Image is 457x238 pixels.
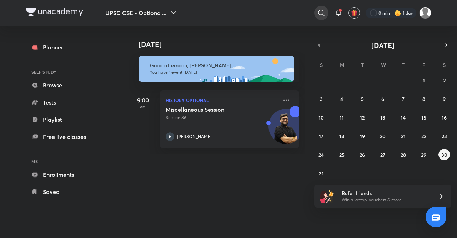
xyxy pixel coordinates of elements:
[361,62,364,68] abbr: Tuesday
[377,149,388,160] button: August 27, 2025
[339,133,344,140] abbr: August 18, 2025
[442,133,447,140] abbr: August 23, 2025
[320,96,323,102] abbr: August 3, 2025
[397,112,409,123] button: August 14, 2025
[324,40,441,50] button: [DATE]
[320,62,323,68] abbr: Sunday
[380,151,385,158] abbr: August 27, 2025
[342,189,430,197] h6: Refer friends
[316,167,327,179] button: August 31, 2025
[26,185,109,199] a: Saved
[443,96,446,102] abbr: August 9, 2025
[336,149,347,160] button: August 25, 2025
[269,113,303,147] img: Avatar
[129,105,157,109] p: AM
[26,40,109,54] a: Planner
[320,189,334,203] img: referral
[342,197,430,203] p: Win a laptop, vouchers & more
[26,8,83,16] img: Company Logo
[166,115,278,121] p: Session 86
[319,170,324,177] abbr: August 31, 2025
[377,93,388,105] button: August 6, 2025
[26,167,109,182] a: Enrollments
[177,133,212,140] p: [PERSON_NAME]
[422,96,425,102] abbr: August 8, 2025
[380,133,386,140] abbr: August 20, 2025
[438,93,450,105] button: August 9, 2025
[26,8,83,18] a: Company Logo
[357,93,368,105] button: August 5, 2025
[26,95,109,110] a: Tests
[357,149,368,160] button: August 26, 2025
[421,114,426,121] abbr: August 15, 2025
[380,114,385,121] abbr: August 13, 2025
[129,96,157,105] h5: 9:00
[418,93,430,105] button: August 8, 2025
[26,112,109,127] a: Playlist
[26,130,109,144] a: Free live classes
[336,93,347,105] button: August 4, 2025
[418,74,430,86] button: August 1, 2025
[348,7,360,19] button: avatar
[101,6,182,20] button: UPSC CSE - Optiona ...
[418,149,430,160] button: August 29, 2025
[397,149,409,160] button: August 28, 2025
[418,130,430,142] button: August 22, 2025
[357,112,368,123] button: August 12, 2025
[423,77,425,84] abbr: August 1, 2025
[438,74,450,86] button: August 2, 2025
[26,155,109,167] h6: ME
[26,66,109,78] h6: SELF STUDY
[319,133,323,140] abbr: August 17, 2025
[377,112,388,123] button: August 13, 2025
[318,151,324,158] abbr: August 24, 2025
[381,62,386,68] abbr: Wednesday
[340,62,344,68] abbr: Monday
[351,10,357,16] img: avatar
[418,112,430,123] button: August 15, 2025
[397,93,409,105] button: August 7, 2025
[340,114,344,121] abbr: August 11, 2025
[316,149,327,160] button: August 24, 2025
[360,151,365,158] abbr: August 26, 2025
[438,130,450,142] button: August 23, 2025
[402,96,405,102] abbr: August 7, 2025
[381,96,384,102] abbr: August 6, 2025
[438,112,450,123] button: August 16, 2025
[402,62,405,68] abbr: Thursday
[422,62,425,68] abbr: Friday
[394,9,401,16] img: streak
[443,62,446,68] abbr: Saturday
[360,133,365,140] abbr: August 19, 2025
[316,93,327,105] button: August 3, 2025
[357,130,368,142] button: August 19, 2025
[438,149,450,160] button: August 30, 2025
[340,96,343,102] abbr: August 4, 2025
[166,106,255,113] h5: Miscellaneous Session
[318,114,324,121] abbr: August 10, 2025
[397,130,409,142] button: August 21, 2025
[316,130,327,142] button: August 17, 2025
[441,151,447,158] abbr: August 30, 2025
[316,112,327,123] button: August 10, 2025
[401,133,406,140] abbr: August 21, 2025
[360,114,365,121] abbr: August 12, 2025
[150,69,288,75] p: You have 1 event [DATE]
[361,96,364,102] abbr: August 5, 2025
[419,7,431,19] img: Gaurav Chauhan
[371,40,395,50] span: [DATE]
[336,130,347,142] button: August 18, 2025
[150,62,288,69] h6: Good afternoon, [PERSON_NAME]
[443,77,446,84] abbr: August 2, 2025
[421,133,426,140] abbr: August 22, 2025
[339,151,345,158] abbr: August 25, 2025
[442,114,447,121] abbr: August 16, 2025
[336,112,347,123] button: August 11, 2025
[377,130,388,142] button: August 20, 2025
[166,96,278,105] p: History Optional
[139,40,306,49] h4: [DATE]
[139,56,294,82] img: afternoon
[26,78,109,92] a: Browse
[421,151,426,158] abbr: August 29, 2025
[401,114,406,121] abbr: August 14, 2025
